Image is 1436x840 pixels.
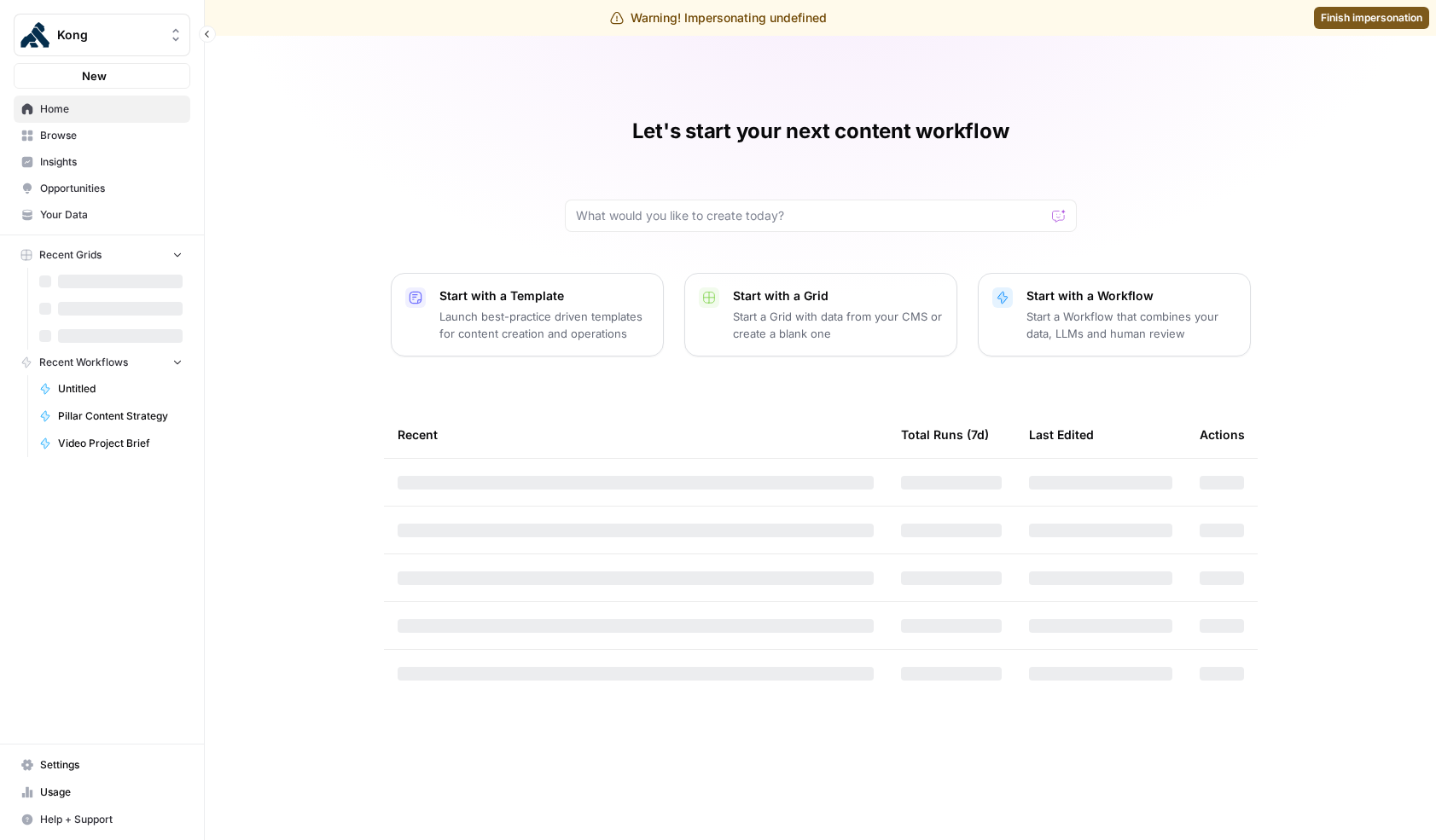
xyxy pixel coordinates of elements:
[58,408,183,424] span: Pillar Content Strategy
[14,148,190,176] a: Insights
[40,181,183,196] span: Opportunities
[14,806,190,833] button: Help + Support
[14,122,190,149] a: Browse
[733,287,943,304] p: Start with a Grid
[39,355,128,370] span: Recent Workflows
[632,118,1009,145] h1: Let's start your next content workflow
[14,14,190,56] button: Workspace: Kong
[14,350,190,375] button: Recent Workflows
[40,785,183,800] span: Usage
[901,411,989,458] div: Total Runs (7d)
[684,273,957,356] button: Start with a GridStart a Grid with data from your CMS or create a blank one
[14,242,190,268] button: Recent Grids
[1026,287,1236,304] p: Start with a Workflow
[20,20,50,50] img: Kong Logo
[439,308,649,342] p: Launch best-practice driven templates for content creation and operations
[1029,411,1094,458] div: Last Edited
[14,751,190,779] a: Settings
[32,403,190,430] a: Pillar Content Strategy
[610,9,827,26] div: Warning! Impersonating undefined
[1200,411,1245,458] div: Actions
[58,436,183,451] span: Video Project Brief
[40,207,183,223] span: Your Data
[14,779,190,806] a: Usage
[14,175,190,202] a: Opportunities
[14,96,190,123] a: Home
[82,67,107,84] span: New
[1026,308,1236,342] p: Start a Workflow that combines your data, LLMs and human review
[439,287,649,304] p: Start with a Template
[40,101,183,117] span: Home
[40,757,183,773] span: Settings
[1321,10,1422,26] span: Finish impersonation
[40,154,183,170] span: Insights
[1314,7,1429,29] a: Finish impersonation
[39,247,102,263] span: Recent Grids
[978,273,1251,356] button: Start with a WorkflowStart a Workflow that combines your data, LLMs and human review
[32,375,190,403] a: Untitled
[58,381,183,397] span: Untitled
[40,812,183,827] span: Help + Support
[57,26,160,43] span: Kong
[14,201,190,229] a: Your Data
[398,411,874,458] div: Recent
[32,430,190,457] a: Video Project Brief
[576,207,1045,224] input: What would you like to create today?
[733,308,943,342] p: Start a Grid with data from your CMS or create a blank one
[40,128,183,143] span: Browse
[14,63,190,89] button: New
[391,273,664,356] button: Start with a TemplateLaunch best-practice driven templates for content creation and operations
